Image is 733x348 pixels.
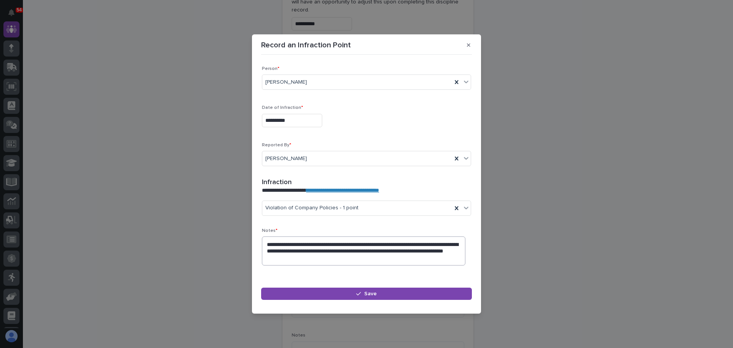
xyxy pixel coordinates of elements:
[265,78,307,86] span: [PERSON_NAME]
[262,178,292,187] h2: Infraction
[261,288,472,300] button: Save
[262,228,278,233] span: Notes
[262,143,291,147] span: Reported By
[262,66,279,71] span: Person
[265,204,358,212] span: Violation of Company Policies - 1 point
[265,155,307,163] span: [PERSON_NAME]
[261,40,351,50] p: Record an Infraction Point
[262,105,303,110] span: Date of Infraction
[364,291,377,296] span: Save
